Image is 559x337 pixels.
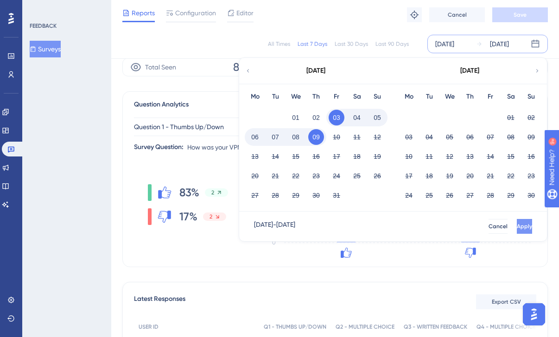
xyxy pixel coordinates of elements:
div: Th [460,91,480,102]
span: 2 [210,213,212,220]
button: 09 [308,129,324,145]
button: 22 [503,168,519,184]
span: 2 [211,189,214,196]
button: 22 [288,168,304,184]
button: 16 [523,149,539,164]
button: 05 [369,110,385,125]
div: 9+ [63,5,69,12]
button: 19 [442,168,457,184]
span: Question Analytics [134,99,189,110]
div: Last 7 Days [298,40,327,48]
div: [DATE] [460,65,479,76]
button: 08 [503,129,519,145]
button: 07 [267,129,283,145]
button: 21 [267,168,283,184]
button: 14 [267,149,283,164]
button: 03 [401,129,417,145]
span: Save [514,11,527,19]
button: 03 [329,110,344,125]
span: Latest Responses [134,293,185,310]
button: 11 [421,149,437,164]
button: 15 [503,149,519,164]
button: 26 [369,168,385,184]
button: 19 [369,149,385,164]
button: Apply [517,219,532,234]
div: [DATE] [490,38,509,50]
div: FEEDBACK [30,22,57,30]
button: 06 [462,129,478,145]
button: 01 [288,110,304,125]
div: We [286,91,306,102]
div: Su [367,91,387,102]
span: How was your VPN experience? [187,142,279,153]
span: Total Seen [145,62,176,73]
button: 18 [349,149,365,164]
button: 24 [329,168,344,184]
span: 17% [179,209,197,224]
button: 21 [483,168,498,184]
span: USER ID [139,323,159,331]
button: 02 [308,110,324,125]
div: Mo [399,91,419,102]
span: Reports [132,7,155,19]
span: Export CSV [492,298,521,306]
div: Mo [245,91,265,102]
span: Q1 - THUMBS UP/DOWN [264,323,326,331]
button: 27 [462,187,478,203]
button: 23 [308,168,324,184]
span: Cancel [448,11,467,19]
button: 12 [442,149,457,164]
button: 20 [247,168,263,184]
button: 10 [329,129,344,145]
div: Th [306,91,326,102]
button: 24 [401,187,417,203]
button: 05 [442,129,457,145]
span: Cancel [489,223,508,230]
span: Q4 - MULTIPLE CHOICE [476,323,536,331]
button: 30 [308,187,324,203]
button: 11 [349,129,365,145]
span: Configuration [175,7,216,19]
button: 25 [421,187,437,203]
span: Need Help? [22,2,58,13]
div: Fr [326,91,347,102]
div: Sa [347,91,367,102]
div: Su [521,91,541,102]
div: We [439,91,460,102]
span: Question 1 - Thumbs Up/Down [134,121,224,132]
button: 13 [462,149,478,164]
span: Q2 - MULTIPLE CHOICE [336,323,394,331]
div: Tu [419,91,439,102]
div: [DATE] [435,38,454,50]
span: 83% [179,185,199,200]
div: Tu [265,91,286,102]
button: Export CSV [476,294,536,309]
span: Apply [517,223,532,230]
button: Save [492,7,548,22]
button: 09 [523,129,539,145]
button: 28 [267,187,283,203]
button: Surveys [30,41,61,57]
div: All Times [268,40,290,48]
button: 17 [329,149,344,164]
div: [DATE] - [DATE] [254,219,295,234]
button: 01 [503,110,519,125]
tspan: 0 [272,239,276,246]
div: Sa [501,91,521,102]
button: 06 [247,129,263,145]
button: 16 [308,149,324,164]
button: 08 [288,129,304,145]
button: 04 [349,110,365,125]
button: 10 [401,149,417,164]
button: 29 [503,187,519,203]
button: 18 [421,168,437,184]
button: Question 1 - Thumbs Up/Down [134,118,319,136]
span: Editor [236,7,254,19]
span: 862 [233,60,251,75]
button: Cancel [489,219,508,234]
button: 15 [288,149,304,164]
button: 20 [462,168,478,184]
button: 27 [247,187,263,203]
button: 14 [483,149,498,164]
